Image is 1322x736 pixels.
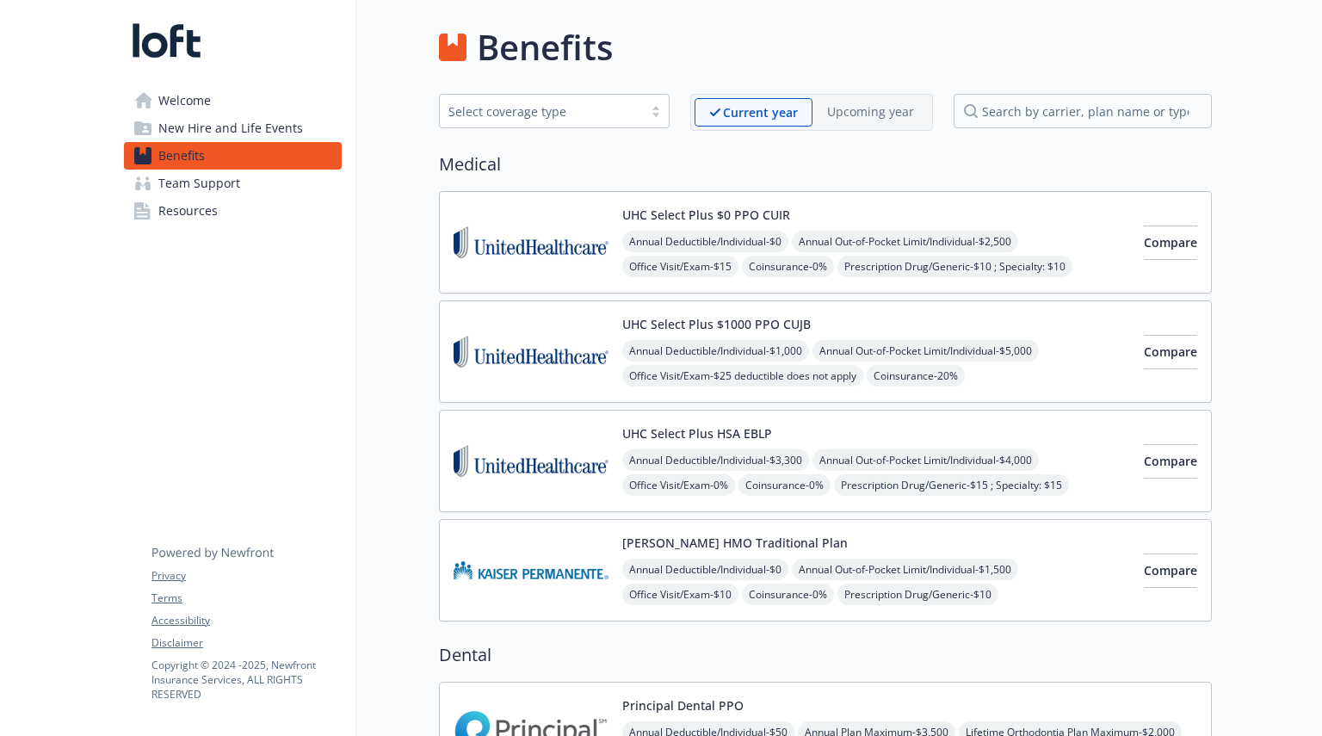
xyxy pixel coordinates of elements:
span: Coinsurance - 0% [742,256,834,277]
span: Resources [158,197,218,225]
p: Upcoming year [827,102,914,121]
button: UHC Select Plus $0 PPO CUIR [622,206,790,224]
a: Disclaimer [151,635,341,651]
a: Team Support [124,170,342,197]
input: search by carrier, plan name or type [954,94,1212,128]
a: Terms [151,591,341,606]
div: Select coverage type [448,102,634,121]
a: New Hire and Life Events [124,114,342,142]
a: Resources [124,197,342,225]
span: Benefits [158,142,205,170]
button: Compare [1144,226,1197,260]
a: Benefits [124,142,342,170]
span: Annual Deductible/Individual - $0 [622,231,788,252]
span: Office Visit/Exam - $10 [622,584,738,605]
button: Compare [1144,554,1197,588]
span: Annual Out-of-Pocket Limit/Individual - $5,000 [812,340,1039,362]
span: New Hire and Life Events [158,114,303,142]
img: United Healthcare Insurance Company carrier logo [454,424,608,498]
span: Annual Deductible/Individual - $1,000 [622,340,809,362]
h2: Medical [439,152,1212,177]
span: Compare [1144,234,1197,250]
span: Prescription Drug/Generic - $15 ; Specialty: $15 [834,474,1069,496]
span: Prescription Drug/Generic - $10 ; Specialty: $10 [837,256,1072,277]
span: Compare [1144,453,1197,469]
img: United Healthcare Insurance Company carrier logo [454,315,608,388]
a: Welcome [124,87,342,114]
button: Compare [1144,335,1197,369]
p: Copyright © 2024 - 2025 , Newfront Insurance Services, ALL RIGHTS RESERVED [151,658,341,702]
button: Compare [1144,444,1197,479]
a: Accessibility [151,613,341,628]
span: Compare [1144,343,1197,360]
button: [PERSON_NAME] HMO Traditional Plan [622,534,848,552]
span: Coinsurance - 0% [742,584,834,605]
p: Current year [723,103,798,121]
span: Annual Deductible/Individual - $0 [622,559,788,580]
span: Annual Deductible/Individual - $3,300 [622,449,809,471]
span: Upcoming year [812,98,929,127]
span: Annual Out-of-Pocket Limit/Individual - $1,500 [792,559,1018,580]
a: Privacy [151,568,341,584]
span: Welcome [158,87,211,114]
span: Coinsurance - 0% [738,474,831,496]
span: Office Visit/Exam - 0% [622,474,735,496]
span: Annual Out-of-Pocket Limit/Individual - $2,500 [792,231,1018,252]
img: United Healthcare Insurance Company carrier logo [454,206,608,279]
button: UHC Select Plus $1000 PPO CUJB [622,315,811,333]
span: Office Visit/Exam - $15 [622,256,738,277]
h2: Dental [439,642,1212,668]
span: Compare [1144,562,1197,578]
h1: Benefits [477,22,613,73]
span: Prescription Drug/Generic - $10 [837,584,998,605]
span: Coinsurance - 20% [867,365,965,387]
button: UHC Select Plus HSA EBLP [622,424,772,442]
button: Principal Dental PPO [622,696,744,714]
img: Kaiser Permanente Insurance Company carrier logo [454,534,608,607]
span: Annual Out-of-Pocket Limit/Individual - $4,000 [812,449,1039,471]
span: Team Support [158,170,240,197]
span: Office Visit/Exam - $25 deductible does not apply [622,365,863,387]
